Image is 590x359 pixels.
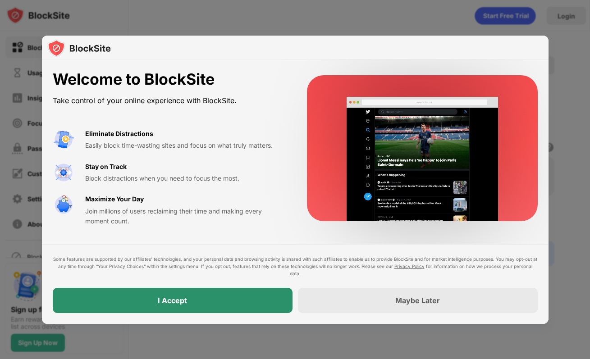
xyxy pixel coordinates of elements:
[53,255,538,277] div: Some features are supported by our affiliates’ technologies, and your personal data and browsing ...
[85,141,285,150] div: Easily block time-wasting sites and focus on what truly matters.
[85,194,144,204] div: Maximize Your Day
[53,162,74,183] img: value-focus.svg
[53,129,74,150] img: value-avoid-distractions.svg
[85,173,285,183] div: Block distractions when you need to focus the most.
[85,129,153,139] div: Eliminate Distractions
[53,194,74,216] img: value-safe-time.svg
[394,264,425,269] a: Privacy Policy
[85,206,285,227] div: Join millions of users reclaiming their time and making every moment count.
[395,296,440,305] div: Maybe Later
[85,162,127,172] div: Stay on Track
[47,39,111,57] img: logo-blocksite.svg
[53,94,285,107] div: Take control of your online experience with BlockSite.
[53,70,285,89] div: Welcome to BlockSite
[158,296,187,305] div: I Accept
